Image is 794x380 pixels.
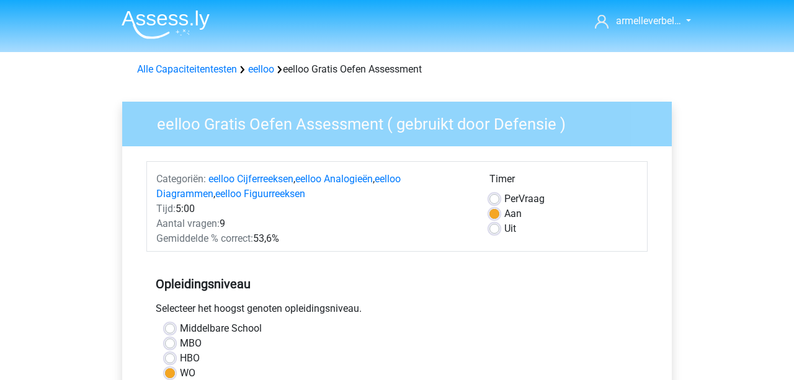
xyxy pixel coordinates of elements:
[147,231,480,246] div: 53,6%
[156,173,206,185] span: Categoriën:
[504,221,516,236] label: Uit
[180,351,200,366] label: HBO
[180,336,202,351] label: MBO
[146,301,648,321] div: Selecteer het hoogst genoten opleidingsniveau.
[122,10,210,39] img: Assessly
[156,203,176,214] span: Tijd:
[295,173,373,185] a: eelloo Analogieën
[504,206,522,221] label: Aan
[504,192,545,206] label: Vraag
[156,232,253,244] span: Gemiddelde % correct:
[156,218,220,229] span: Aantal vragen:
[132,62,662,77] div: eelloo Gratis Oefen Assessment
[208,173,293,185] a: eelloo Cijferreeksen
[590,14,682,29] a: armelleverbel…
[147,201,480,216] div: 5:00
[504,193,519,205] span: Per
[248,63,274,75] a: eelloo
[616,15,681,27] span: armelleverbel…
[489,172,638,192] div: Timer
[147,216,480,231] div: 9
[147,172,480,201] div: , , ,
[180,321,262,336] label: Middelbare School
[142,110,662,134] h3: eelloo Gratis Oefen Assessment ( gebruikt door Defensie )
[156,272,638,296] h5: Opleidingsniveau
[215,188,305,200] a: eelloo Figuurreeksen
[137,63,237,75] a: Alle Capaciteitentesten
